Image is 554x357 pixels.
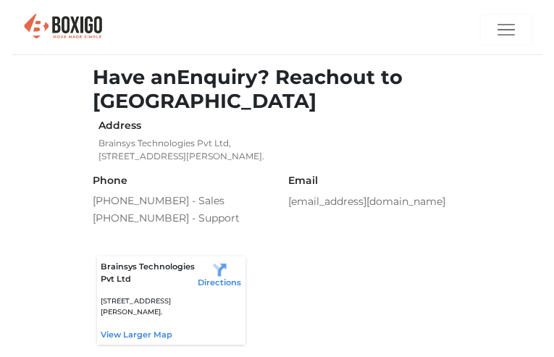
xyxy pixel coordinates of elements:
[101,329,172,340] a: View larger map
[198,261,241,287] a: Directions
[288,175,462,187] h6: Email
[98,119,456,132] h6: Address
[93,210,266,227] a: [PHONE_NUMBER] - Support
[288,195,445,208] a: [EMAIL_ADDRESS][DOMAIN_NAME]
[275,65,340,89] span: Reach
[498,21,515,38] img: menu
[93,66,462,113] h1: Have an out to [GEOGRAPHIC_DATA]
[177,65,269,89] span: Enquiry?
[101,296,198,317] p: [STREET_ADDRESS][PERSON_NAME].
[93,193,266,210] a: [PHONE_NUMBER] - Sales
[93,175,266,187] h6: Phone
[101,261,198,285] p: Brainsys Technologies Pvt Ltd
[98,137,456,163] p: Brainsys Technologies Pvt Ltd, [STREET_ADDRESS][PERSON_NAME].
